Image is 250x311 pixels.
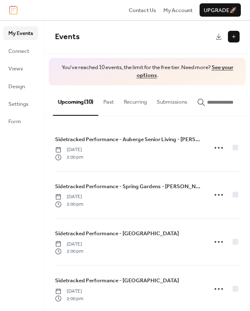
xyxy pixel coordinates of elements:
span: Design [8,82,25,91]
span: Settings [8,100,28,108]
span: 2:00 pm [55,154,83,161]
a: My Events [3,26,38,40]
span: Views [8,65,23,73]
span: 2:00 pm [55,295,83,303]
span: Events [55,29,80,45]
span: Sidetracked Performance - Spring Gardens - [PERSON_NAME] [55,182,202,191]
button: Submissions [152,85,192,114]
a: Settings [3,97,38,110]
span: Contact Us [129,6,156,15]
a: My Account [163,6,192,14]
span: [DATE] [55,193,83,201]
span: Sidetracked Performance - [GEOGRAPHIC_DATA] [55,229,179,238]
span: You've reached 10 events, the limit for the free tier. Need more? . [57,64,237,80]
span: [DATE] [55,288,83,295]
a: Sidetracked Performance - [GEOGRAPHIC_DATA] [55,276,179,285]
span: Sidetracked Performance - [GEOGRAPHIC_DATA] [55,276,179,285]
span: Form [8,117,21,126]
span: Connect [8,47,29,55]
a: Connect [3,44,38,57]
span: 2:00 pm [55,248,83,255]
button: Past [98,85,119,114]
span: Upgrade 🚀 [204,6,237,15]
button: Upcoming (10) [53,85,98,115]
span: [DATE] [55,146,83,154]
span: My Events [8,29,33,37]
button: Recurring [119,85,152,114]
span: My Account [163,6,192,15]
a: Sidetracked Performance - [GEOGRAPHIC_DATA] [55,229,179,238]
a: Views [3,62,38,75]
button: Upgrade🚀 [200,3,241,17]
a: Contact Us [129,6,156,14]
img: logo [9,5,17,15]
span: Sidetracked Performance - Auberge Senior Living - [PERSON_NAME] [55,135,202,144]
a: Form [3,114,38,128]
a: Sidetracked Performance - Auberge Senior Living - [PERSON_NAME] [55,135,202,144]
a: Sidetracked Performance - Spring Gardens - [PERSON_NAME] [55,182,202,191]
a: See your options [137,62,233,81]
a: Design [3,80,38,93]
span: 2:00 pm [55,201,83,208]
span: [DATE] [55,241,83,248]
